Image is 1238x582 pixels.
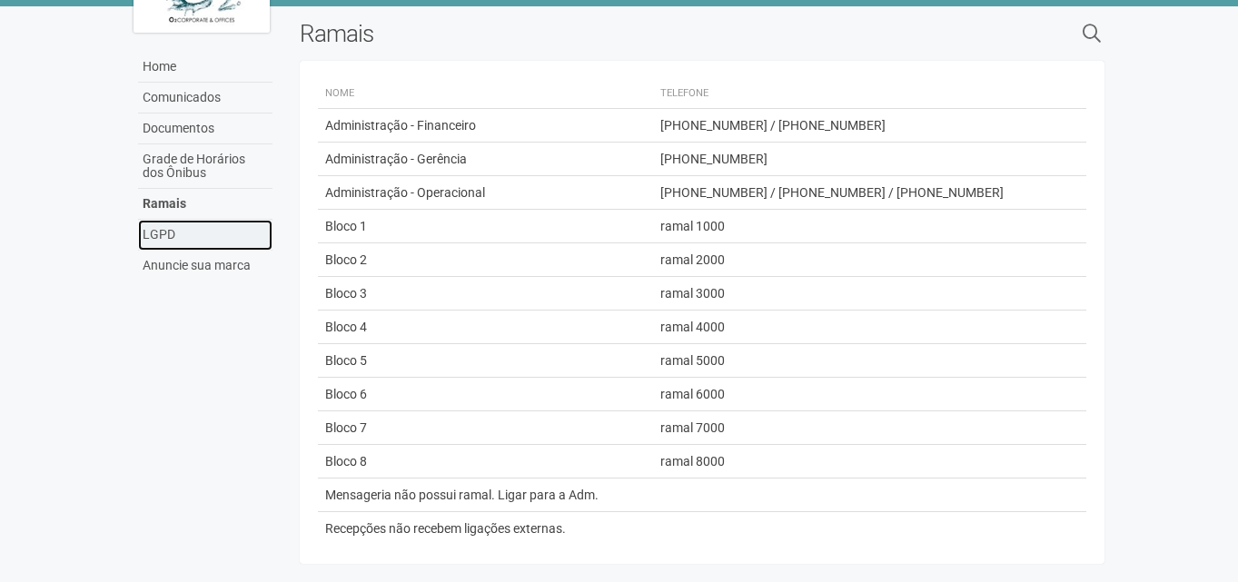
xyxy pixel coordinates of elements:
a: LGPD [138,220,272,251]
a: Comunicados [138,83,272,113]
span: [PHONE_NUMBER] / [PHONE_NUMBER] [660,118,886,133]
span: ramal 8000 [660,454,725,469]
a: Documentos [138,113,272,144]
span: ramal 4000 [660,320,725,334]
span: Administração - Gerência [325,152,467,166]
span: Recepções não recebem ligações externas. [325,521,566,536]
span: Bloco 4 [325,320,367,334]
th: Telefone [653,79,1070,109]
span: Administração - Financeiro [325,118,476,133]
span: Bloco 2 [325,252,367,267]
a: Grade de Horários dos Ônibus [138,144,272,189]
span: ramal 7000 [660,420,725,435]
a: Ramais [138,189,272,220]
h2: Ramais [300,20,896,47]
span: ramal 2000 [660,252,725,267]
th: Nome [318,79,653,109]
span: Bloco 3 [325,286,367,301]
span: Bloco 5 [325,353,367,368]
span: [PHONE_NUMBER] / [PHONE_NUMBER] / [PHONE_NUMBER] [660,185,1004,200]
span: Bloco 8 [325,454,367,469]
a: Anuncie sua marca [138,251,272,281]
span: Administração - Operacional [325,185,485,200]
span: [PHONE_NUMBER] [660,152,768,166]
span: ramal 5000 [660,353,725,368]
a: Home [138,52,272,83]
span: Bloco 6 [325,387,367,401]
span: ramal 3000 [660,286,725,301]
span: Bloco 1 [325,219,367,233]
span: ramal 6000 [660,387,725,401]
span: Bloco 7 [325,420,367,435]
span: ramal 1000 [660,219,725,233]
span: Mensageria não possui ramal. Ligar para a Adm. [325,488,599,502]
